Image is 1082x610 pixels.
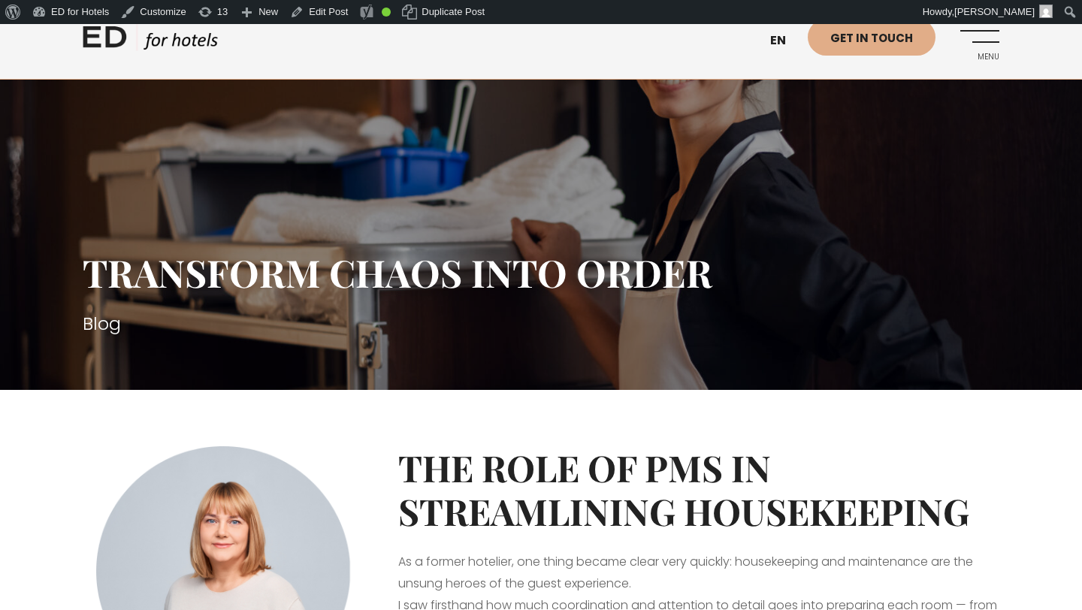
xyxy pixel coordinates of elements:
div: Good [382,8,391,17]
h1: Transform chaos into order [83,250,999,295]
a: ED HOTELS [83,23,218,60]
strong: The Role of PMS in Streamlining Housekeeping [398,443,969,535]
span: Menu [958,53,999,62]
a: en [763,23,808,59]
span: [PERSON_NAME] [954,6,1035,17]
a: Menu [958,19,999,60]
h3: Blog [83,310,999,337]
a: Get in touch [808,19,935,56]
